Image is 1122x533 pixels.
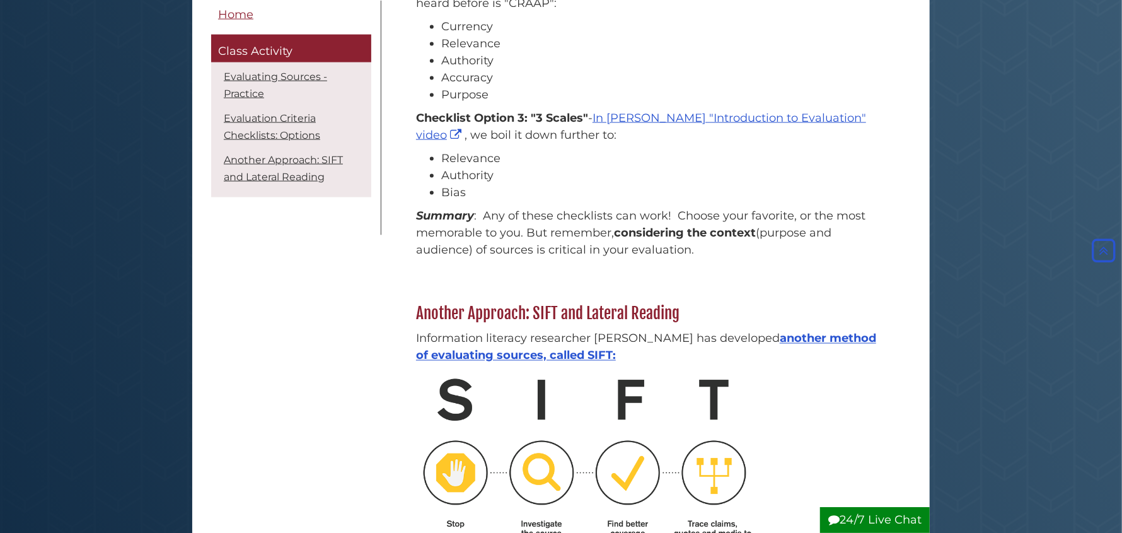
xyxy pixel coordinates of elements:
li: Accuracy [441,69,886,86]
span: Class Activity [218,44,292,58]
a: Back to Top [1089,243,1119,257]
li: Bias [441,184,886,201]
p: Information literacy researcher [PERSON_NAME] has developed [416,331,886,365]
li: Authority [441,52,886,69]
a: Another Approach: SIFT and Lateral Reading [224,153,343,182]
li: Purpose [441,86,886,103]
a: Evaluation Criteria Checklists: Options [224,112,320,141]
li: Relevance [441,150,886,167]
h2: Another Approach: SIFT and Lateral Reading [410,304,892,324]
p: : Any of these checklists can work! Choose your favorite, or the most memorable to you. But remem... [416,208,886,259]
p: - , we boil it down further to: [416,110,886,144]
a: In [PERSON_NAME] "Introduction to Evaluation" video [416,111,866,142]
a: Class Activity [211,35,371,62]
span: Home [218,7,253,21]
strong: considering the context [614,226,756,240]
button: 24/7 Live Chat [820,507,930,533]
em: Summary [416,209,474,223]
strong: Checklist Option 3: "3 Scales" [416,111,588,125]
li: Relevance [441,35,886,52]
li: Currency [441,18,886,35]
a: Evaluating Sources - Practice [224,70,327,99]
a: another method of evaluating sources, called SIFT: [416,332,876,363]
li: Authority [441,167,886,184]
